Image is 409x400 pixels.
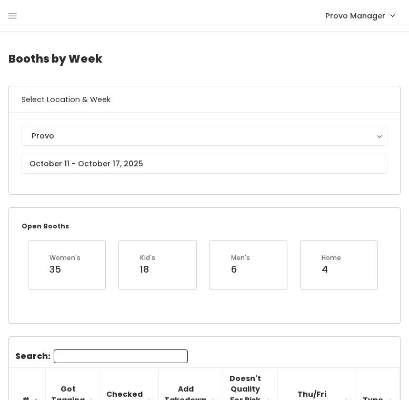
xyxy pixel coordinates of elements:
[22,154,387,174] input: October 11 - October 17, 2025
[322,263,341,276] div: 4
[325,10,385,22] span: Provo Manager
[32,130,377,142] div: Provo
[22,126,387,146] button: Provo
[231,263,250,276] div: 6
[49,253,81,263] div: Women's
[15,349,188,363] label: Search:
[8,44,401,73] h4: Booths by Week
[140,263,155,276] div: 18
[315,4,405,27] a: Provo Manager
[231,253,250,263] div: Men's
[140,253,155,263] div: Kid's
[9,86,400,113] h6: Select Location & Week
[322,253,341,263] div: Home
[54,349,188,363] input: Search:
[22,222,69,231] small: Open Booths
[49,263,81,276] div: 35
